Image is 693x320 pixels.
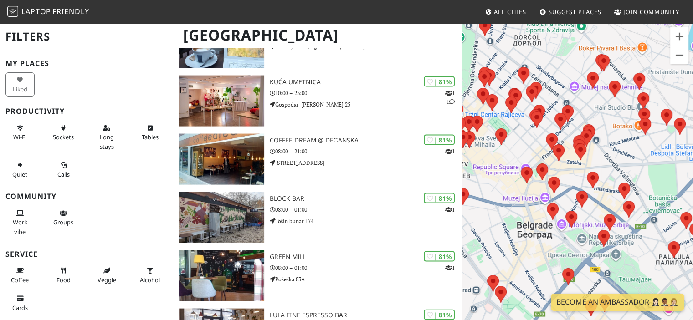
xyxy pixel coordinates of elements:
[49,121,78,145] button: Sockets
[5,121,35,145] button: Wi-Fi
[270,275,462,284] p: Požeška 83A
[53,133,74,141] span: Power sockets
[179,192,264,243] img: Block bar
[57,170,70,178] span: Video/audio calls
[611,4,683,20] a: Join Community
[12,304,28,312] span: Credit cards
[270,311,462,319] h3: Lula fine espresso bar
[424,76,455,87] div: | 81%
[494,8,526,16] span: All Cities
[445,264,455,272] p: 1
[13,218,27,235] span: People working
[270,158,462,167] p: [STREET_ADDRESS]
[5,291,35,315] button: Cards
[135,121,164,145] button: Tables
[49,206,78,230] button: Groups
[5,23,168,51] h2: Filters
[445,205,455,214] p: 1
[670,46,688,64] button: Zoom out
[270,89,462,97] p: 10:00 – 23:00
[92,263,121,287] button: Veggie
[179,250,264,301] img: Green Mill
[424,193,455,203] div: | 81%
[142,133,159,141] span: Work-friendly tables
[670,27,688,46] button: Zoom in
[5,107,168,116] h3: Productivity
[270,100,462,109] p: Gospodar-[PERSON_NAME] 25
[270,147,462,156] p: 08:00 – 21:00
[5,206,35,239] button: Work vibe
[100,133,114,150] span: Long stays
[173,250,462,301] a: Green Mill | 81% 1 Green Mill 08:00 – 01:00 Požeška 83A
[270,264,462,272] p: 08:00 – 01:00
[551,294,684,311] a: Become an Ambassador 🤵🏻‍♀️🤵🏾‍♂️🤵🏼‍♀️
[13,133,26,141] span: Stable Wi-Fi
[173,192,462,243] a: Block bar | 81% 1 Block bar 08:00 – 01:00 Tošin bunar 174
[56,276,71,284] span: Food
[49,263,78,287] button: Food
[623,8,679,16] span: Join Community
[536,4,605,20] a: Suggest Places
[92,121,121,154] button: Long stays
[173,134,462,185] a: Coffee Dream @ Dečanska | 81% 1 Coffee Dream @ Dečanska 08:00 – 21:00 [STREET_ADDRESS]
[270,253,462,261] h3: Green Mill
[98,276,116,284] span: Veggie
[135,263,164,287] button: Alcohol
[445,147,455,156] p: 1
[140,276,160,284] span: Alcohol
[424,135,455,145] div: | 81%
[270,195,462,203] h3: Block bar
[176,23,460,48] h1: [GEOGRAPHIC_DATA]
[5,250,168,259] h3: Service
[5,157,35,182] button: Quiet
[5,59,168,68] h3: My Places
[270,78,462,86] h3: Kuća Umetnica
[11,276,29,284] span: Coffee
[549,8,601,16] span: Suggest Places
[179,134,264,185] img: Coffee Dream @ Dečanska
[424,310,455,320] div: | 81%
[5,263,35,287] button: Coffee
[270,137,462,144] h3: Coffee Dream @ Dečanska
[5,192,168,201] h3: Community
[53,218,73,226] span: Group tables
[7,4,89,20] a: LaptopFriendly LaptopFriendly
[445,89,455,106] p: 1 1
[270,217,462,225] p: Tošin bunar 174
[424,251,455,262] div: | 81%
[481,4,530,20] a: All Cities
[270,205,462,214] p: 08:00 – 01:00
[173,76,462,127] a: Kuća Umetnica | 81% 11 Kuća Umetnica 10:00 – 23:00 Gospodar-[PERSON_NAME] 25
[52,6,89,16] span: Friendly
[12,170,27,178] span: Quiet
[49,157,78,182] button: Calls
[7,6,18,17] img: LaptopFriendly
[21,6,51,16] span: Laptop
[179,76,264,127] img: Kuća Umetnica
